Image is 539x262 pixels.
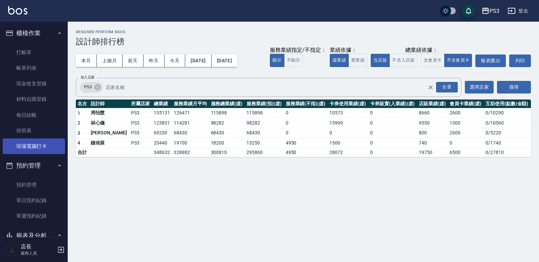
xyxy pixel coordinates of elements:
[448,128,484,138] td: 2600
[89,118,130,128] td: 林心儀
[165,54,186,67] button: 今天
[129,138,152,148] td: PS3
[209,128,245,138] td: 68430
[81,75,95,80] label: 加入店家
[3,24,65,42] button: 櫃檯作業
[389,54,417,67] button: 不含入店販
[89,128,130,138] td: [PERSON_NAME]
[152,148,172,157] td: 348632
[462,4,475,18] button: save
[417,108,448,118] td: 8660
[212,54,237,67] button: [DATE]
[172,148,209,157] td: 328882
[172,138,209,148] td: 19700
[144,54,165,67] button: 昨天
[89,138,130,148] td: 鍾侑展
[3,227,65,244] button: 報表及分析
[448,108,484,118] td: 2600
[284,100,328,108] th: 服務業績(不指)(虛)
[185,54,211,67] button: [DATE]
[129,128,152,138] td: PS3
[417,148,448,157] td: 19750
[3,60,65,76] a: 帳單列表
[3,177,65,193] a: 預約管理
[245,148,284,157] td: 295860
[245,100,284,108] th: 服務業績(指)(虛)
[368,118,417,128] td: 0
[448,138,484,148] td: 0
[484,118,531,128] td: 0 / 10560
[76,100,89,108] th: 名次
[484,100,531,108] th: 互助使用(點數/金額)
[328,118,368,128] td: 15999
[129,118,152,128] td: PS3
[284,138,328,148] td: 4950
[328,148,368,157] td: 28072
[209,100,245,108] th: 服務總業績(虛)
[270,54,284,67] button: 顯示
[368,138,417,148] td: 0
[328,100,368,108] th: 卡券使用業績(虛)
[330,54,349,67] button: 虛業績
[284,54,303,67] button: 不顯示
[484,138,531,148] td: 0 / 1740
[152,138,172,148] td: 20440
[172,118,209,128] td: 114281
[284,148,328,157] td: 4950
[80,84,96,90] span: PS3
[152,100,172,108] th: 總業績
[78,110,80,116] span: 1
[417,100,448,108] th: 店販業績(虛)
[368,100,417,108] th: 卡券販賣(入業績)(虛)
[368,148,417,157] td: 0
[444,54,472,67] button: 不含會員卡
[368,128,417,138] td: 0
[78,120,80,126] span: 2
[484,128,531,138] td: 0 / 5220
[104,81,439,93] input: 店家名稱
[245,128,284,138] td: 68430
[509,54,531,67] button: 列印
[78,140,80,146] span: 4
[284,118,328,128] td: 0
[76,54,97,67] button: 本月
[172,128,209,138] td: 68430
[3,208,65,224] a: 單週預約紀錄
[3,157,65,174] button: 預約管理
[3,123,65,138] a: 排班表
[448,100,484,108] th: 會員卡業績(虛)
[448,148,484,157] td: 6500
[371,54,390,67] button: 含店販
[172,100,209,108] th: 服務業績月平均
[76,148,89,157] td: 合計
[435,81,459,94] button: Open
[368,108,417,118] td: 0
[484,108,531,118] td: 0 / 10290
[465,81,494,93] button: 選擇店家
[3,138,65,154] a: 現場電腦打卡
[129,100,152,108] th: 所屬店家
[490,7,499,15] div: PS3
[89,100,130,108] th: 設計師
[3,91,65,107] a: 材料自購登錄
[328,108,368,118] td: 10573
[245,138,284,148] td: 13250
[3,76,65,91] a: 現金收支登錄
[76,37,531,46] h3: 設計師排行榜
[448,118,484,128] td: 1300
[123,54,144,67] button: 前天
[152,108,172,118] td: 135131
[21,243,55,250] h5: 店長
[21,250,55,256] p: 服務人員
[3,193,65,208] a: 單日預約紀錄
[5,243,19,257] img: Person
[89,108,130,118] td: 周怡慧
[417,138,448,148] td: 740
[421,54,445,67] button: 含會員卡
[484,148,531,157] td: 0 / 27810
[479,4,502,18] button: PS3
[152,118,172,128] td: 123831
[328,128,368,138] td: 0
[129,108,152,118] td: PS3
[80,82,103,93] div: PS3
